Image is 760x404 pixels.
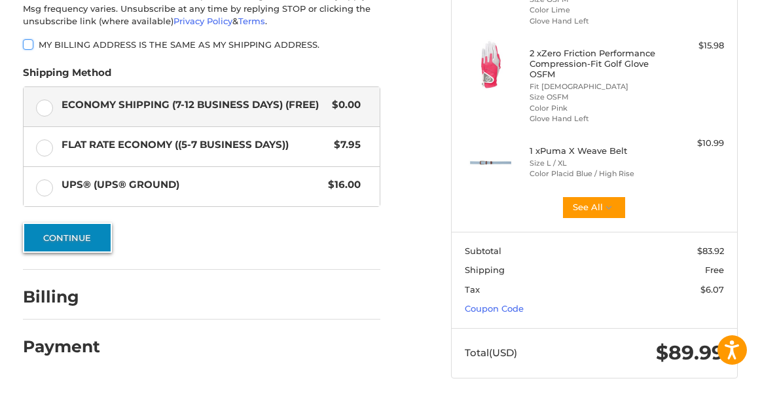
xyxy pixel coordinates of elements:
li: Color Pink [530,103,656,114]
button: Continue [23,223,112,253]
span: Economy Shipping (7-12 Business Days) (Free) [62,98,325,113]
span: Subtotal [465,246,501,256]
span: Tax [465,284,480,295]
li: Fit [DEMOGRAPHIC_DATA] [530,81,656,92]
button: See All [562,196,626,219]
a: Terms [238,16,265,26]
h2: Billing [23,287,100,307]
li: Color Lime [530,5,656,16]
span: Total (USD) [465,346,517,359]
span: UPS® (UPS® Ground) [62,177,321,193]
li: Size OSFM [530,92,656,103]
a: Coupon Code [465,303,524,314]
h2: Payment [23,337,100,357]
span: Flat Rate Economy ((5-7 Business Days)) [62,138,327,153]
legend: Shipping Method [23,65,111,86]
li: Glove Hand Left [530,16,656,27]
label: My billing address is the same as my shipping address. [23,39,381,50]
span: $83.92 [697,246,724,256]
span: $0.00 [325,98,361,113]
div: $10.99 [659,137,724,150]
span: $16.00 [321,177,361,193]
h4: 2 x Zero Friction Performance Compression-Fit Golf Glove OSFM [530,48,656,80]
span: Shipping [465,265,505,275]
li: Color Placid Blue / High Rise [530,168,656,179]
h4: 1 x Puma X Weave Belt [530,145,656,156]
li: Size L / XL [530,158,656,169]
div: $15.98 [659,39,724,52]
span: $89.99 [656,340,724,365]
a: Privacy Policy [173,16,232,26]
span: $7.95 [327,138,361,153]
span: Free [705,265,724,275]
li: Glove Hand Left [530,113,656,124]
span: $6.07 [700,284,724,295]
